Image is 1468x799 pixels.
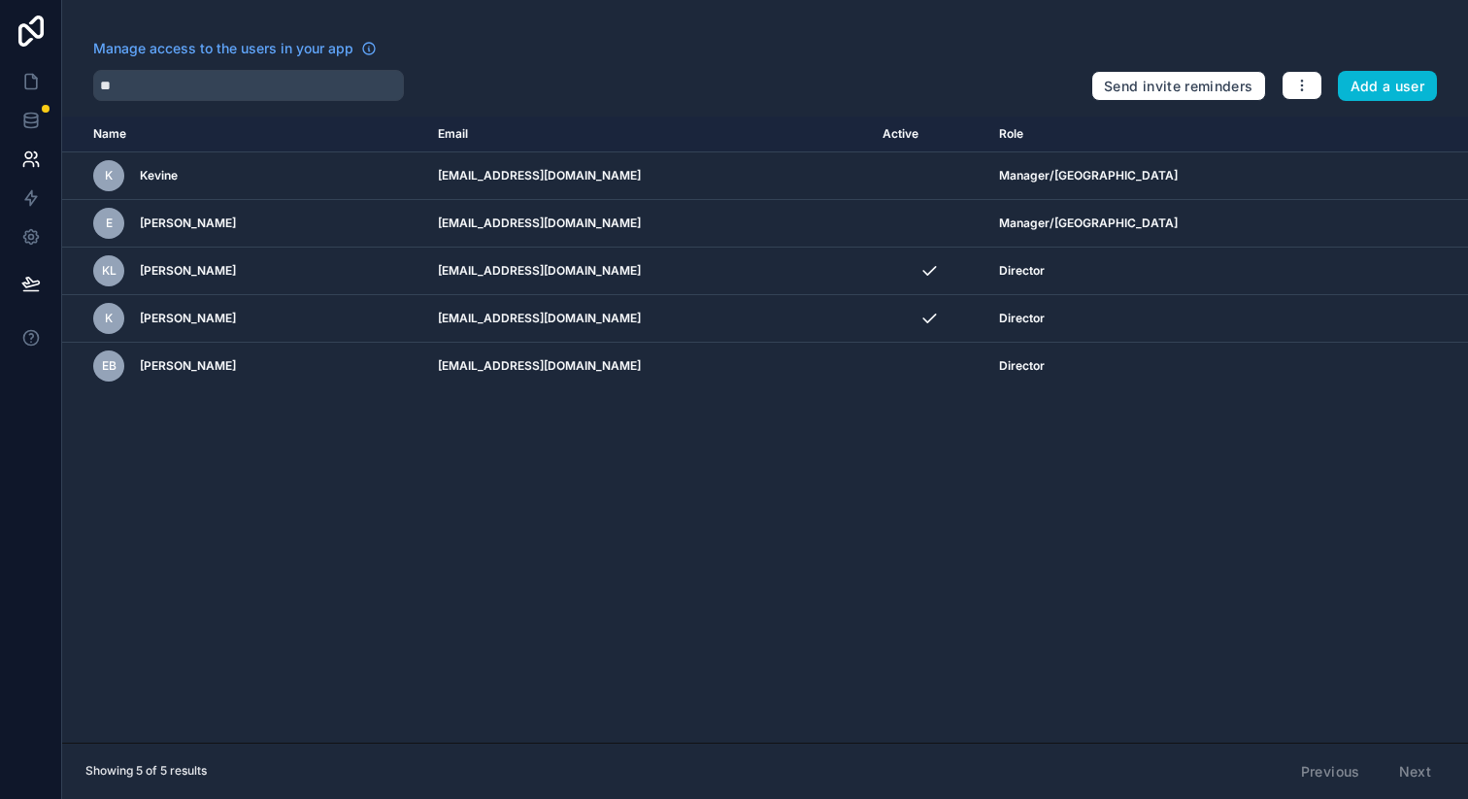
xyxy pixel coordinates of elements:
span: K [105,311,113,326]
th: Role [987,117,1385,152]
span: Director [999,263,1045,279]
span: [PERSON_NAME] [140,263,236,279]
span: Kevine [140,168,178,183]
span: Showing 5 of 5 results [85,763,207,779]
td: [EMAIL_ADDRESS][DOMAIN_NAME] [426,248,871,295]
th: Active [871,117,987,152]
a: Manage access to the users in your app [93,39,377,58]
span: E [106,216,113,231]
span: Manage access to the users in your app [93,39,353,58]
span: [PERSON_NAME] [140,216,236,231]
span: [PERSON_NAME] [140,311,236,326]
span: KL [102,263,117,279]
span: [PERSON_NAME] [140,358,236,374]
td: [EMAIL_ADDRESS][DOMAIN_NAME] [426,200,871,248]
td: [EMAIL_ADDRESS][DOMAIN_NAME] [426,295,871,343]
th: Name [62,117,426,152]
button: Send invite reminders [1091,71,1265,102]
th: Email [426,117,871,152]
span: Manager/[GEOGRAPHIC_DATA] [999,216,1178,231]
span: K [105,168,113,183]
button: Add a user [1338,71,1438,102]
span: EB [102,358,117,374]
span: Director [999,311,1045,326]
td: [EMAIL_ADDRESS][DOMAIN_NAME] [426,152,871,200]
td: [EMAIL_ADDRESS][DOMAIN_NAME] [426,343,871,390]
span: Manager/[GEOGRAPHIC_DATA] [999,168,1178,183]
span: Director [999,358,1045,374]
div: scrollable content [62,117,1468,743]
